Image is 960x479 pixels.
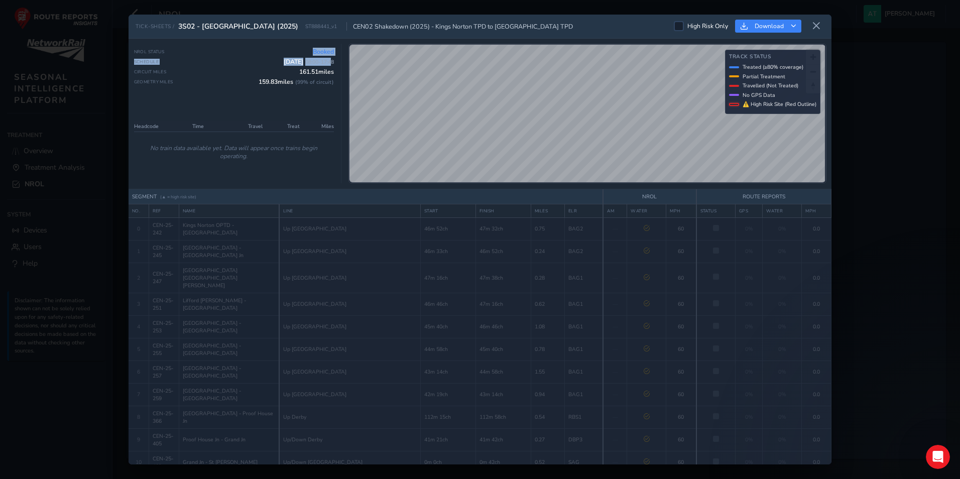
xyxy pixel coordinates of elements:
td: 0.62 [531,293,565,315]
td: Up [GEOGRAPHIC_DATA] [279,263,420,293]
span: [GEOGRAPHIC_DATA] - [GEOGRAPHIC_DATA] [183,365,276,380]
td: CEN-25-253 [149,315,179,338]
th: ELR [564,204,603,217]
th: LINE [279,204,420,217]
span: Kings Norton OPTD - [GEOGRAPHIC_DATA] [183,221,276,236]
td: 60 [666,240,696,263]
span: 0% [778,345,786,353]
td: 112m 58ch [475,406,531,428]
td: 0.54 [531,406,565,428]
th: GPS [736,204,763,217]
td: 46m 52ch [420,217,475,240]
h4: Track Status [729,54,816,60]
td: 45m 40ch [420,315,475,338]
td: CEN-25-251 [149,293,179,315]
span: [GEOGRAPHIC_DATA] [GEOGRAPHIC_DATA][PERSON_NAME] [183,267,276,289]
span: — [613,413,618,421]
canvas: Map [349,45,825,182]
span: — [613,345,618,353]
td: Up [GEOGRAPHIC_DATA] [279,361,420,383]
td: Up/Down Derby [279,428,420,451]
span: 0% [778,274,786,282]
td: Up [GEOGRAPHIC_DATA] [279,240,420,263]
th: WATER [627,204,666,217]
span: No GPS Data [743,91,775,99]
span: 08:00 - 17:48 [305,58,334,66]
span: 1 [137,248,140,255]
td: Up [GEOGRAPHIC_DATA] [279,315,420,338]
td: BAG1 [564,263,603,293]
th: SEGMENT [129,189,603,204]
span: Proof House Jn - Grand Jn [183,436,246,443]
td: BAG1 [564,383,603,406]
td: 43m 14ch [475,383,531,406]
th: Miles [303,121,334,132]
td: 0.0 [802,428,831,451]
span: — [613,323,618,330]
td: 46m 46ch [420,293,475,315]
span: Partial Treatment [743,73,785,80]
td: 0.24 [531,240,565,263]
td: 47m 16ch [420,263,475,293]
th: MPH [802,204,831,217]
td: CEN-25-245 [149,240,179,263]
td: 41m 42ch [475,428,531,451]
td: 43m 14ch [420,361,475,383]
td: 0.94 [531,383,565,406]
td: 0.0 [802,338,831,361]
td: BAG1 [564,293,603,315]
span: 0% [745,391,753,398]
td: Up [GEOGRAPHIC_DATA] [279,338,420,361]
th: ROUTE REPORTS [696,189,831,204]
span: [GEOGRAPHIC_DATA] - [GEOGRAPHIC_DATA] [183,342,276,357]
td: 47m 32ch [475,217,531,240]
td: CEN-25-255 [149,338,179,361]
span: 0% [778,225,786,232]
span: 0% [745,345,753,353]
td: 41m 21ch [420,428,475,451]
span: 4 [137,323,140,330]
span: Geometry Miles [134,79,173,85]
td: 60 [666,293,696,315]
span: Circuit Miles [134,69,167,75]
th: FINISH [475,204,531,217]
td: 0.28 [531,263,565,293]
span: 0% [745,300,753,308]
td: 44m 58ch [420,338,475,361]
td: BAG1 [564,361,603,383]
td: Up [GEOGRAPHIC_DATA] [279,383,420,406]
span: (▲ = high risk site) [160,194,196,200]
span: ( 99 % of circuit) [295,78,334,86]
span: 5 [137,345,140,353]
th: Time [189,121,224,132]
td: 46m 33ch [420,240,475,263]
td: 60 [666,428,696,451]
span: 0% [778,436,786,443]
span: 9 [137,436,140,443]
td: 45m 40ch [475,338,531,361]
td: CEN-25-259 [149,383,179,406]
th: Travel [224,121,266,132]
span: 0% [778,391,786,398]
td: 46m 46ch [475,315,531,338]
td: 47m 38ch [475,263,531,293]
td: BAG2 [564,217,603,240]
span: 0% [745,274,753,282]
td: Up [GEOGRAPHIC_DATA] [279,293,420,315]
span: 0% [745,248,753,255]
td: CEN-25-257 [149,361,179,383]
td: 42m 19ch [420,383,475,406]
th: MILES [531,204,565,217]
span: 7 [137,391,140,398]
th: STATUS [696,204,736,217]
td: 0.0 [802,315,831,338]
td: 1.08 [531,315,565,338]
span: — [613,248,618,255]
span: ⚠ High Risk Site (Red Outline) [743,100,816,108]
span: [GEOGRAPHIC_DATA] - Proof House Jn [183,410,276,425]
td: 0.75 [531,217,565,240]
span: — [613,368,618,376]
span: [GEOGRAPHIC_DATA] - [GEOGRAPHIC_DATA] Jn [183,244,276,259]
span: 0 [137,225,140,232]
span: — [613,436,618,443]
